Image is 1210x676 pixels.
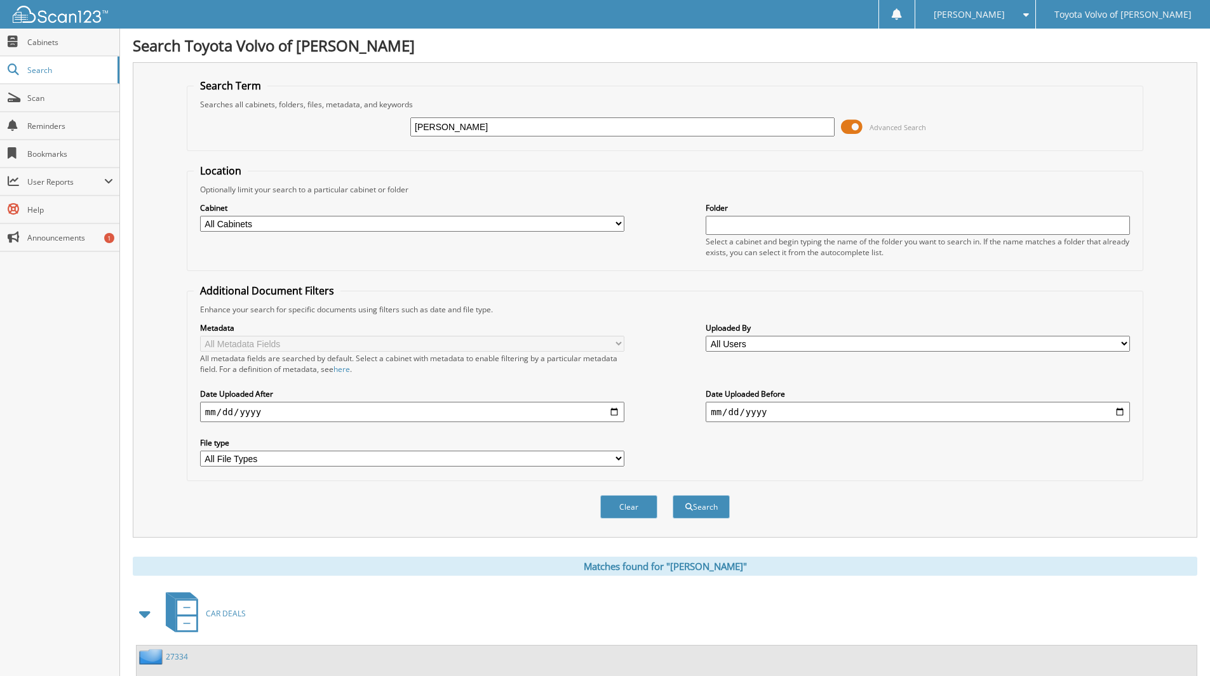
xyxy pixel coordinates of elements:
label: File type [200,437,624,448]
a: here [333,364,350,374]
label: Metadata [200,322,624,333]
label: Cabinet [200,202,624,213]
span: User Reports [27,176,104,187]
span: Advanced Search [870,123,926,132]
img: folder2.png [139,649,166,665]
legend: Search Term [194,79,267,93]
button: Clear [600,495,657,519]
div: Searches all cabinets, folders, files, metadata, and keywords [194,99,1136,110]
a: CAR DEALS [158,588,246,639]
img: scan123-logo-white.svg [13,6,108,23]
div: 1 [104,233,114,243]
a: 27334 [166,651,188,662]
div: Enhance your search for specific documents using filters such as date and file type. [194,304,1136,315]
span: Cabinets [27,37,113,48]
div: Matches found for "[PERSON_NAME]" [133,557,1197,576]
div: Optionally limit your search to a particular cabinet or folder [194,184,1136,195]
legend: Location [194,164,248,178]
div: All metadata fields are searched by default. Select a cabinet with metadata to enable filtering b... [200,353,624,374]
legend: Additional Document Filters [194,284,340,298]
label: Date Uploaded Before [706,388,1130,399]
input: start [200,402,624,422]
label: Date Uploaded After [200,388,624,399]
span: Scan [27,93,113,103]
span: Toyota Volvo of [PERSON_NAME] [1054,11,1192,18]
span: Bookmarks [27,149,113,159]
input: end [706,402,1130,422]
span: Search [27,65,111,76]
span: Reminders [27,121,113,131]
span: CAR DEALS [206,608,246,619]
span: [PERSON_NAME] [934,11,1005,18]
div: Select a cabinet and begin typing the name of the folder you want to search in. If the name match... [706,236,1130,258]
label: Uploaded By [706,322,1130,333]
button: Search [673,495,730,519]
span: Announcements [27,232,113,243]
h1: Search Toyota Volvo of [PERSON_NAME] [133,35,1197,56]
label: Folder [706,202,1130,213]
span: Help [27,204,113,215]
